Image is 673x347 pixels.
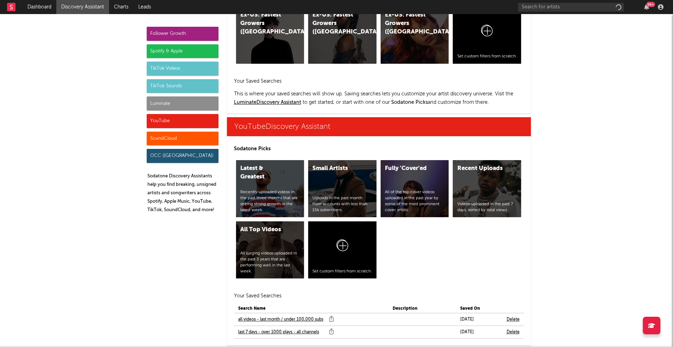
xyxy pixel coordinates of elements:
[385,11,433,36] div: Ex-US: Fastest Growers ([GEOGRAPHIC_DATA])
[234,304,388,313] th: Search Name
[147,62,218,76] div: TikTok Videos
[147,79,218,93] div: TikTok Sounds
[240,251,300,274] div: All surging videos uploaded in the past 3 years that are performing well in the last week.
[456,304,502,313] th: Saved On
[518,3,624,12] input: Search for artists
[308,221,376,278] a: Set custom filters from scratch.
[308,7,376,64] a: Ex-US: Fastest Growers ([GEOGRAPHIC_DATA])
[502,313,524,326] td: Delete
[385,189,445,213] div: All of the top cover videos uploaded in the past year by some of the most prominent cover artists.
[644,4,649,10] button: 99+
[236,160,304,217] a: Latest & GreatestRecently uploaded videos in the past three months that are seeing strong growth ...
[147,172,218,214] p: Sodatone Discovery Assistants help you find breaking, unsigned artists and songwriters across Spo...
[453,160,521,217] a: Recent UploadsVideos uploaded in the past 7 days, sorted by total views.
[238,315,323,324] a: all videos - last month / under 100,000 subs
[147,27,218,41] div: Follower Growth
[147,149,218,163] div: OCC ([GEOGRAPHIC_DATA])
[312,195,372,213] div: Uploads in the past month from accounts with less than 15k subscribers.
[502,326,524,339] td: Delete
[381,160,449,217] a: Fully 'Cover'edAll of the top cover videos uploaded in the past year by some of the most prominen...
[240,164,288,181] div: Latest & Greatest
[236,7,304,64] a: Ex-US: Fastest Growers ([GEOGRAPHIC_DATA]/[GEOGRAPHIC_DATA]/[GEOGRAPHIC_DATA])
[234,292,524,300] h2: Your Saved Searches
[457,53,517,59] div: Set custom filters from scratch.
[456,313,502,326] td: [DATE]
[456,326,502,339] td: [DATE]
[234,77,524,86] h2: Your Saved Searches
[238,328,319,336] a: last 7 days - over 1000 plays - all channels
[312,164,360,173] div: Small Artists
[234,100,301,105] a: LuminateDiscovery Assistant
[385,164,433,173] div: Fully 'Cover'ed
[147,132,218,146] div: SoundCloud
[147,96,218,111] div: Luminate
[453,7,521,64] a: Set custom filters from scratch.
[388,304,456,313] th: Description
[234,90,524,107] p: This is where your saved searches will show up. Saving searches lets you customize your artist di...
[227,117,531,136] a: YouTubeDiscovery Assistant
[308,160,376,217] a: Small ArtistsUploads in the past month from accounts with less than 15k subscribers.
[312,269,372,275] div: Set custom filters from scratch.
[236,221,304,278] a: All Top VideosAll surging videos uploaded in the past 3 years that are performing well in the las...
[240,11,288,36] div: Ex-US: Fastest Growers ([GEOGRAPHIC_DATA]/[GEOGRAPHIC_DATA]/[GEOGRAPHIC_DATA])
[234,145,524,153] p: Sodatone Picks
[391,100,428,105] span: Sodatone Picks
[646,2,655,7] div: 99 +
[147,114,218,128] div: YouTube
[457,164,505,173] div: Recent Uploads
[312,11,360,36] div: Ex-US: Fastest Growers ([GEOGRAPHIC_DATA])
[457,201,517,213] div: Videos uploaded in the past 7 days, sorted by total views.
[381,7,449,64] a: Ex-US: Fastest Growers ([GEOGRAPHIC_DATA])
[240,226,288,234] div: All Top Videos
[147,44,218,58] div: Spotify & Apple
[240,189,300,213] div: Recently uploaded videos in the past three months that are seeing strong growth in the latest week.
